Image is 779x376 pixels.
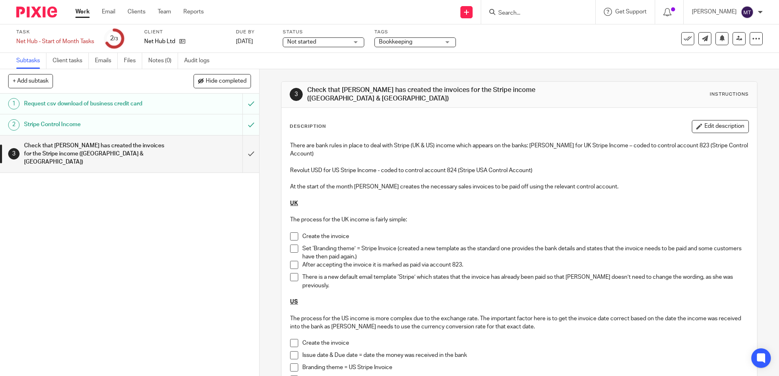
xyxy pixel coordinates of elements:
img: svg%3E [741,6,754,19]
p: Description [290,123,326,130]
p: Revolut USD for US Stripe Income - coded to control account 824 (Stripe USA Control Account) [290,166,748,175]
p: [PERSON_NAME] [692,8,737,16]
a: Client tasks [53,53,89,69]
div: 3 [8,148,20,160]
p: At the start of the month [PERSON_NAME] creates the necessary sales invoices to be paid off using... [290,183,748,191]
a: Files [124,53,142,69]
a: Subtasks [16,53,46,69]
div: 1 [8,98,20,109]
span: Bookkeeping [379,39,412,45]
a: Audit logs [184,53,216,69]
div: 2 [8,119,20,131]
u: US [290,299,298,305]
p: Branding theme = US Stripe Invoice [302,363,748,372]
div: 2 [110,34,118,43]
button: + Add subtask [8,74,53,88]
div: Net Hub - Start of Month Tasks [16,37,94,46]
input: Search [497,10,571,17]
img: Pixie [16,7,57,17]
p: Create the invoice [302,339,748,347]
label: Due by [236,29,273,35]
span: Hide completed [206,78,246,85]
a: Reports [183,8,204,16]
h1: Stripe Control Income [24,118,164,131]
p: The process for the UK income is fairly simple: [290,216,748,224]
label: Client [144,29,226,35]
p: Set ‘Branding theme’ = Stripe Invoice (created a new template as the standard one provides the ba... [302,245,748,261]
a: Work [75,8,90,16]
div: Instructions [710,91,749,98]
u: UK [290,201,298,206]
a: Team [158,8,171,16]
span: Get Support [615,9,647,15]
p: Create the invoice [302,232,748,240]
h1: Check that [PERSON_NAME] has created the invoices for the Stripe income ([GEOGRAPHIC_DATA] & [GEO... [307,86,537,103]
button: Edit description [692,120,749,133]
div: 3 [290,88,303,101]
h1: Check that [PERSON_NAME] has created the invoices for the Stripe income ([GEOGRAPHIC_DATA] & [GEO... [24,140,164,168]
a: Emails [95,53,118,69]
p: After accepting the invoice it is marked as paid via account 823. [302,261,748,269]
label: Tags [374,29,456,35]
p: There is a new default email template ‘Stripe’ which states that the invoice has already been pai... [302,273,748,290]
small: /3 [114,37,118,41]
a: Notes (0) [148,53,178,69]
p: Issue date & Due date = date the money was received in the bank [302,351,748,359]
h1: Request csv download of business credit card [24,98,164,110]
a: Email [102,8,115,16]
span: Not started [287,39,316,45]
a: Clients [128,8,145,16]
p: Net Hub Ltd [144,37,175,46]
p: The process for the US income is more complex due to the exchange rate. The important factor here... [290,315,748,331]
label: Status [283,29,364,35]
label: Task [16,29,94,35]
p: There are bank rules in place to deal with Stripe (UK & US) income which appears on the banks: [P... [290,142,748,158]
button: Hide completed [194,74,251,88]
span: [DATE] [236,39,253,44]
